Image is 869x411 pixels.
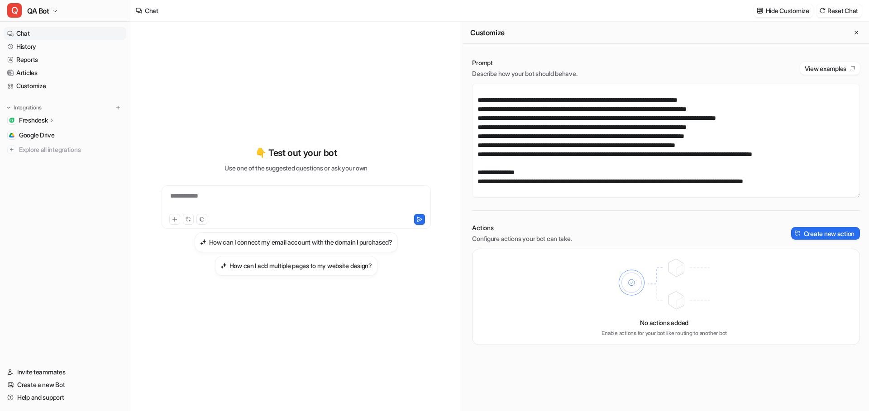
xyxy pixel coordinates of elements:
[5,104,12,111] img: expand menu
[4,27,126,40] a: Chat
[602,329,727,337] p: Enable actions for your bot like routing to another bot
[14,104,42,111] p: Integrations
[19,142,123,157] span: Explore all integrations
[4,366,126,378] a: Invite teammates
[816,4,862,17] button: Reset Chat
[4,40,126,53] a: History
[800,62,860,75] button: View examples
[470,28,504,37] h2: Customize
[195,232,398,252] button: How can I connect my email account with the domain I purchased?How can I connect my email account...
[9,132,14,138] img: Google Drive
[229,261,372,270] h3: How can I add multiple pages to my website design?
[7,3,22,18] span: Q
[7,145,16,154] img: explore all integrations
[4,391,126,404] a: Help and support
[819,7,826,14] img: reset
[220,262,227,269] img: How can I add multiple pages to my website design?
[209,237,392,247] h3: How can I connect my email account with the domain I purchased?
[115,104,121,111] img: menu_add.svg
[472,223,572,232] p: Actions
[145,6,158,15] div: Chat
[757,7,763,14] img: customize
[19,131,55,140] span: Google Drive
[640,318,688,327] p: No actions added
[19,116,48,125] p: Freshdesk
[224,163,368,173] p: Use one of the suggested questions or ask your own
[4,103,44,112] button: Integrations
[4,129,126,142] a: Google DriveGoogle Drive
[4,80,126,92] a: Customize
[4,66,126,79] a: Articles
[766,6,809,15] p: Hide Customize
[215,256,377,276] button: How can I add multiple pages to my website design?How can I add multiple pages to my website design?
[791,227,860,240] button: Create new action
[27,5,49,17] span: QA Bot
[9,118,14,123] img: Freshdesk
[851,27,862,38] button: Close flyout
[255,146,337,160] p: 👇 Test out your bot
[4,378,126,391] a: Create a new Bot
[4,53,126,66] a: Reports
[754,4,813,17] button: Hide Customize
[472,234,572,243] p: Configure actions your bot can take.
[4,143,126,156] a: Explore all integrations
[200,239,206,246] img: How can I connect my email account with the domain I purchased?
[472,58,577,67] p: Prompt
[472,69,577,78] p: Describe how your bot should behave.
[795,230,801,236] img: create-action-icon.svg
